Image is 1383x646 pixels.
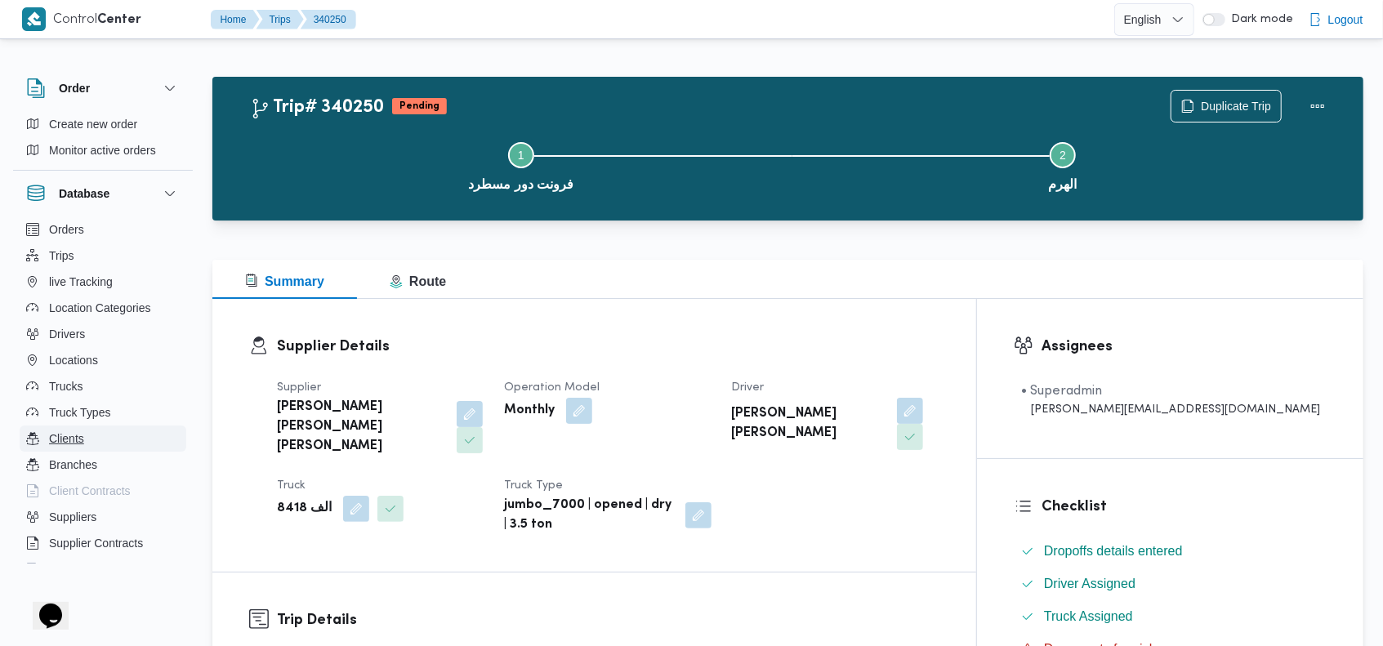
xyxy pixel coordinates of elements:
button: Trucks [20,373,186,399]
span: 1 [518,149,524,162]
h3: Order [59,78,90,98]
span: Pending [392,98,447,114]
b: Pending [399,101,439,111]
button: Monitor active orders [20,137,186,163]
div: • Superadmin [1021,381,1320,401]
span: Clients [49,429,84,448]
h3: Supplier Details [277,336,939,358]
span: Dropoffs details entered [1044,544,1183,558]
span: Location Categories [49,298,151,318]
div: Order [13,111,193,170]
span: Supplier [277,382,321,393]
span: Orders [49,220,84,239]
button: Orders [20,216,186,243]
span: فرونت دور مسطرد [468,175,573,194]
b: Center [98,14,142,26]
span: Locations [49,350,98,370]
div: [PERSON_NAME][EMAIL_ADDRESS][DOMAIN_NAME] [1021,401,1320,418]
span: Suppliers [49,507,96,527]
iframe: chat widget [16,581,69,630]
span: Route [390,274,446,288]
div: Database [13,216,193,570]
button: Branches [20,452,186,478]
img: X8yXhbKr1z7QwAAAABJRU5ErkJggg== [22,7,46,31]
span: Summary [245,274,324,288]
span: Drivers [49,324,85,344]
span: Supplier Contracts [49,533,143,553]
button: Devices [20,556,186,582]
span: Client Contracts [49,481,131,501]
button: Supplier Contracts [20,530,186,556]
button: Order [26,78,180,98]
h3: Database [59,184,109,203]
button: Create new order [20,111,186,137]
button: Logout [1302,3,1370,36]
button: 340250 [301,10,356,29]
span: الهرم [1049,175,1077,194]
button: Home [211,10,260,29]
button: Database [26,184,180,203]
button: Suppliers [20,504,186,530]
span: Trips [49,246,74,265]
button: Trips [257,10,304,29]
span: Driver [731,382,764,393]
button: Locations [20,347,186,373]
span: Monitor active orders [49,140,156,160]
button: Dropoffs details entered [1015,538,1327,564]
button: Truck Types [20,399,186,425]
span: Truck [277,480,306,491]
span: Driver Assigned [1044,577,1135,590]
span: Dark mode [1225,13,1294,26]
span: Duplicate Trip [1201,96,1271,116]
button: live Tracking [20,269,186,295]
button: Client Contracts [20,478,186,504]
span: 2 [1060,149,1066,162]
span: live Tracking [49,272,113,292]
h2: Trip# 340250 [250,97,384,118]
button: Truck Assigned [1015,604,1327,630]
b: Monthly [504,401,555,421]
b: jumbo_7000 | opened | dry | 3.5 ton [504,496,674,535]
span: Truck Type [504,480,563,491]
b: [PERSON_NAME] [PERSON_NAME] [PERSON_NAME] [277,398,445,457]
span: Trucks [49,376,83,396]
span: Truck Assigned [1044,609,1133,623]
h3: Checklist [1042,496,1327,518]
span: Create new order [49,114,137,134]
span: • Superadmin mohamed.nabil@illa.com.eg [1021,381,1320,418]
button: Duplicate Trip [1171,90,1282,123]
span: Driver Assigned [1044,574,1135,594]
button: Drivers [20,321,186,347]
b: الف 8418 [277,499,332,519]
span: Dropoffs details entered [1044,541,1183,561]
h3: Trip Details [277,609,939,631]
span: Operation Model [504,382,600,393]
span: Truck Assigned [1044,607,1133,626]
button: Actions [1301,90,1334,123]
button: Clients [20,425,186,452]
button: الهرم [792,123,1335,207]
button: Trips [20,243,186,269]
b: [PERSON_NAME] [PERSON_NAME] [731,404,886,443]
span: Branches [49,455,97,474]
button: فرونت دور مسطرد [250,123,792,207]
span: Truck Types [49,403,110,422]
button: Driver Assigned [1015,571,1327,597]
span: Devices [49,559,90,579]
button: Location Categories [20,295,186,321]
span: Logout [1328,10,1363,29]
h3: Assignees [1042,336,1327,358]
